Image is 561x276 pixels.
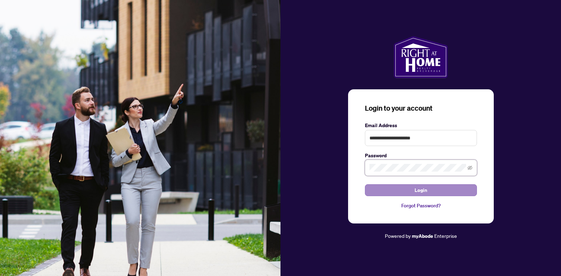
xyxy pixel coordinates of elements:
span: Enterprise [434,233,457,239]
h3: Login to your account [365,103,477,113]
span: Powered by [385,233,411,239]
button: Login [365,184,477,196]
label: Email Address [365,122,477,129]
label: Password [365,152,477,159]
a: Forgot Password? [365,202,477,209]
span: eye-invisible [468,165,472,170]
span: Login [415,185,427,196]
a: myAbode [412,232,433,240]
img: ma-logo [394,36,448,78]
